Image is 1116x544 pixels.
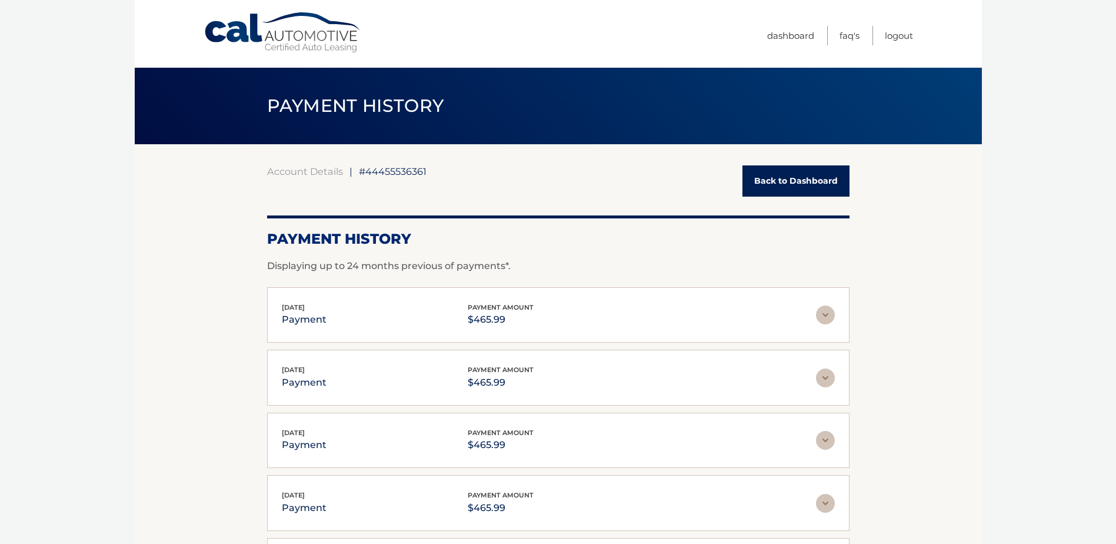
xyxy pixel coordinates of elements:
span: [DATE] [282,366,305,374]
h2: Payment History [267,230,850,248]
p: payment [282,311,327,328]
img: accordion-rest.svg [816,306,835,324]
a: FAQ's [840,26,860,45]
span: payment amount [468,491,534,499]
span: payment amount [468,366,534,374]
p: $465.99 [468,437,534,453]
img: accordion-rest.svg [816,494,835,513]
span: payment amount [468,429,534,437]
span: [DATE] [282,429,305,437]
a: Cal Automotive [204,12,362,54]
a: Back to Dashboard [742,165,850,197]
span: [DATE] [282,491,305,499]
p: $465.99 [468,311,534,328]
p: payment [282,500,327,516]
p: payment [282,437,327,453]
span: PAYMENT HISTORY [267,95,444,117]
span: payment amount [468,303,534,311]
span: #44455536361 [359,165,427,177]
p: Displaying up to 24 months previous of payments*. [267,259,850,273]
p: $465.99 [468,500,534,516]
a: Dashboard [767,26,814,45]
img: accordion-rest.svg [816,431,835,450]
p: payment [282,374,327,391]
a: Account Details [267,165,343,177]
span: | [349,165,352,177]
span: [DATE] [282,303,305,311]
p: $465.99 [468,374,534,391]
img: accordion-rest.svg [816,369,835,387]
a: Logout [885,26,913,45]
